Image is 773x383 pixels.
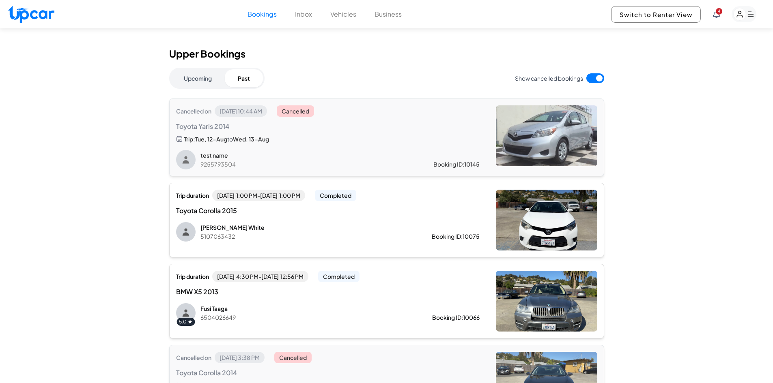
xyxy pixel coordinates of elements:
p: [PERSON_NAME] White [200,223,406,231]
span: Tue, 12-Aug [195,135,227,143]
span: Cancelled [274,352,312,363]
button: Switch to Renter View [611,6,701,23]
p: 9255793504 [200,160,407,168]
button: Inbox [295,9,312,19]
span: [DATE] 1:00 PM - [DATE] 1:00 PM [212,190,305,201]
span: Cancelled on [176,353,211,362]
div: Booking ID: 10145 [433,160,480,168]
span: Trip duration [176,272,209,280]
span: Completed [318,271,360,282]
img: Toyota Yaris 2014 [496,105,597,166]
span: Toyota Yaris 2014 [176,122,343,131]
span: BMW X5 2013 [176,287,343,297]
span: Toyota Corolla 2014 [176,368,343,378]
span: Trip duration [176,191,209,199]
span: [DATE] 3:38 PM [215,352,265,363]
p: 6504026649 [200,313,406,321]
span: 5.0 [179,319,187,325]
span: Completed [315,190,356,201]
button: Business [375,9,402,19]
span: Show cancelled bookings [515,74,583,82]
span: to [227,135,233,143]
button: Vehicles [330,9,356,19]
button: Bookings [248,9,277,19]
span: Toyota Corolla 2015 [176,206,343,216]
span: Wed, 13-Aug [233,135,269,143]
p: Fusi Taaga [200,304,406,312]
span: Cancelled on [176,107,211,115]
p: test name [200,151,407,159]
img: Toyota Corolla 2015 [496,190,597,250]
span: [DATE] 4:30 PM - [DATE] 12:56 PM [212,271,308,282]
span: Cancelled [277,105,314,117]
span: You have new notifications [716,8,722,15]
p: 5107063432 [200,232,406,240]
img: BMW X5 2013 [496,271,597,332]
button: Upcoming [171,69,225,87]
span: Trip: [184,135,195,143]
button: Past [225,69,263,87]
img: Upcar Logo [8,6,54,23]
h1: Upper Bookings [169,48,604,60]
span: [DATE] 10:44 AM [215,105,267,117]
div: Booking ID: 10066 [432,313,480,321]
div: Booking ID: 10075 [432,232,480,240]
